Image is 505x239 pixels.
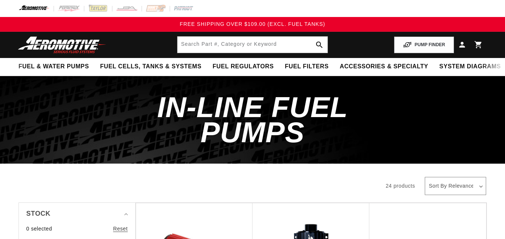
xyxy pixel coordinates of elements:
input: Search by Part Number, Category or Keyword [177,37,328,53]
span: Accessories & Specialty [340,63,428,71]
summary: Accessories & Specialty [334,58,434,75]
summary: Stock (0 selected) [26,203,128,225]
summary: Fuel Regulators [207,58,279,75]
a: Reset [113,225,128,233]
span: Fuel Filters [285,63,329,71]
button: PUMP FINDER [394,37,454,53]
summary: Fuel Filters [279,58,334,75]
summary: Fuel Cells, Tanks & Systems [95,58,207,75]
span: System Diagrams [439,63,501,71]
summary: Fuel & Water Pumps [13,58,95,75]
span: 24 products [386,183,415,189]
img: Aeromotive [16,36,108,54]
span: Fuel Regulators [213,63,274,71]
span: Fuel & Water Pumps [18,63,89,71]
span: Fuel Cells, Tanks & Systems [100,63,201,71]
span: FREE SHIPPING OVER $109.00 (EXCL. FUEL TANKS) [180,21,325,27]
button: search button [311,37,328,53]
span: Stock [26,208,51,219]
span: In-Line Fuel Pumps [157,91,348,148]
span: 0 selected [26,225,52,233]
